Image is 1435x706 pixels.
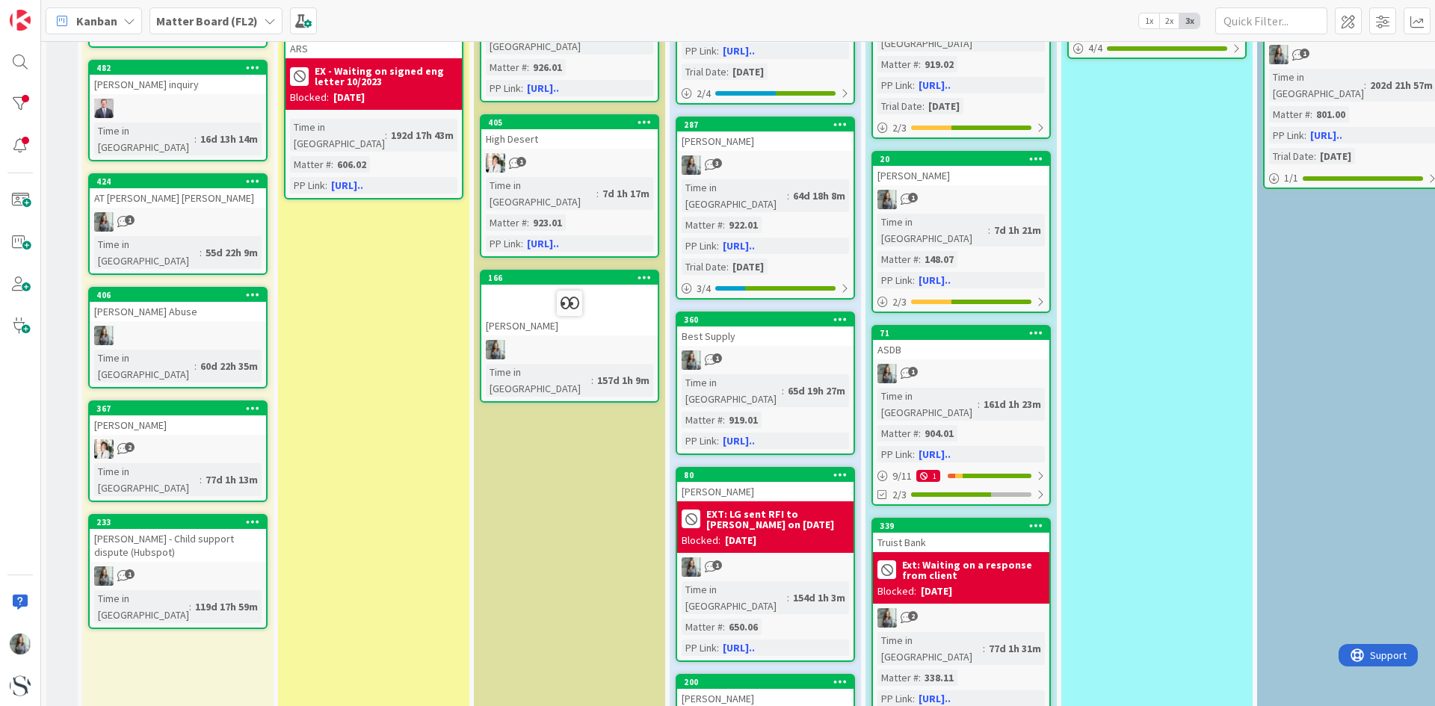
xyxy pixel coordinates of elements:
span: : [988,222,990,238]
div: 71 [873,326,1049,340]
div: [DATE] [333,90,365,105]
div: 1 [916,470,940,482]
div: Matter # [682,412,723,428]
span: 4 / 4 [1088,40,1102,56]
div: LG [90,326,266,345]
span: 3x [1179,13,1200,28]
span: : [726,64,729,80]
div: Matter # [486,214,527,231]
div: 406 [96,290,266,300]
div: Trial Date [682,258,726,275]
div: 200 [677,675,854,689]
img: KT [486,153,505,173]
span: : [983,640,985,657]
div: 406 [90,288,266,302]
span: 2 [125,442,135,452]
div: 233 [90,515,266,529]
a: [URL].. [723,434,755,448]
div: 71 [880,328,1049,338]
div: PP Link [290,177,325,193]
span: : [922,98,925,114]
a: [URL].. [1310,128,1342,142]
img: LG [94,326,114,345]
div: PP Link [682,640,717,656]
img: Visit kanbanzone.com [10,10,31,31]
span: : [1364,77,1366,93]
span: : [913,446,915,462]
span: 2 [908,611,918,621]
span: : [521,80,523,96]
span: 3 / 4 [697,281,711,297]
div: Matter # [682,217,723,233]
div: 338.11 [921,669,957,686]
div: 482 [90,61,266,75]
img: LG [877,190,897,209]
div: LG [677,155,854,175]
a: [URL].. [527,237,559,250]
a: [URL].. [331,179,363,192]
div: Time in [GEOGRAPHIC_DATA] [682,179,787,212]
span: : [726,258,729,275]
div: Blocked: [290,90,329,105]
div: 919.01 [725,412,762,428]
div: 287[PERSON_NAME] [677,118,854,151]
div: Matter # [1269,106,1310,123]
a: [URL].. [723,641,755,654]
div: 7d 1h 17m [599,185,653,202]
div: Trial Date [682,64,726,80]
div: Time in [GEOGRAPHIC_DATA] [94,590,189,623]
div: [PERSON_NAME] [481,285,658,335]
div: 919.02 [921,56,957,72]
div: 55d 22h 9m [202,244,262,261]
div: Time in [GEOGRAPHIC_DATA] [486,364,591,397]
div: 77d 1h 13m [202,471,262,488]
div: 166[PERSON_NAME] [481,271,658,335]
div: [DATE] [725,533,756,548]
div: 166 [481,271,658,285]
img: LG [10,634,31,654]
span: Support [31,2,68,20]
div: 405 [481,116,658,129]
div: Matter # [877,56,919,72]
span: 2/3 [892,487,907,503]
div: 606.02 [333,156,370,173]
div: 926.01 [529,59,566,75]
img: LG [486,340,505,359]
div: 287 [677,118,854,131]
div: PP Link [682,238,717,254]
b: Matter Board (FL2) [156,13,258,28]
img: LG [877,364,897,383]
div: AT [PERSON_NAME] [PERSON_NAME] [90,188,266,208]
div: Time in [GEOGRAPHIC_DATA] [94,236,200,269]
span: : [521,235,523,252]
div: 119d 17h 59m [191,598,262,615]
a: [URL].. [919,273,951,287]
div: KT [90,439,266,459]
div: [PERSON_NAME] [90,415,266,435]
div: 16d 13h 14m [197,131,262,147]
span: 2 / 3 [892,120,907,136]
div: [DATE] [729,64,768,80]
img: LG [94,566,114,586]
div: PP Link [486,80,521,96]
div: [DATE] [729,258,768,275]
div: LG [90,566,266,586]
div: [DATE] [1316,148,1355,164]
span: : [919,425,921,442]
span: 1 [712,353,722,363]
span: : [200,471,202,488]
span: : [787,589,789,606]
div: 166 [488,273,658,283]
div: [DATE] [925,98,963,114]
span: : [913,77,915,93]
div: PP Link [682,43,717,59]
div: 80 [677,468,854,482]
div: Matter # [290,156,331,173]
div: Matter # [877,669,919,686]
div: [PERSON_NAME] Abuse [90,302,266,321]
div: 65d 19h 27m [784,383,849,399]
div: PP Link [877,446,913,462]
div: Time in [GEOGRAPHIC_DATA] [94,463,200,496]
div: 424 [96,176,266,187]
div: [PERSON_NAME] - Child support dispute (Hubspot) [90,529,266,562]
